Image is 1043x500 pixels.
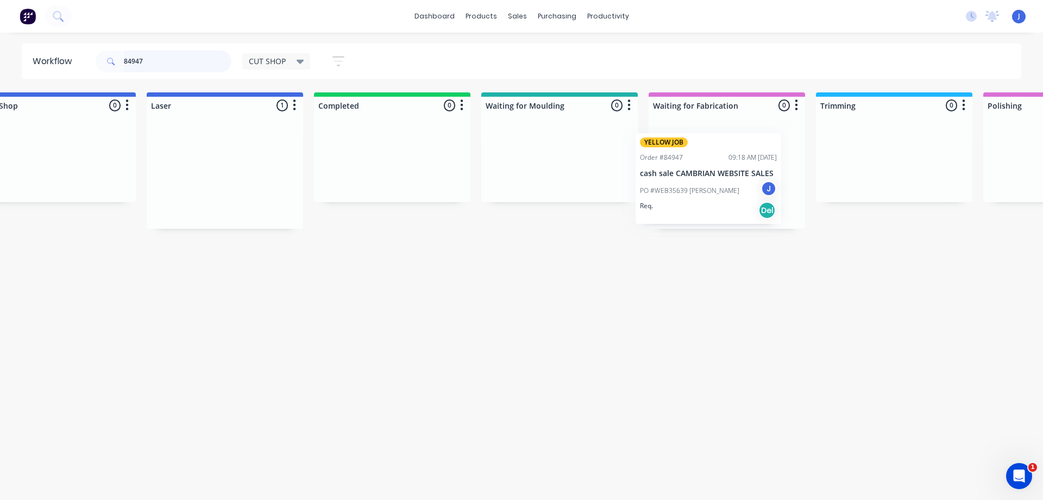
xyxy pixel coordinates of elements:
iframe: Intercom live chat [1006,463,1032,489]
img: Factory [20,8,36,24]
div: purchasing [532,8,582,24]
span: 1 [1028,463,1037,472]
div: Workflow [33,55,77,68]
div: products [460,8,502,24]
span: J [1018,11,1020,21]
input: Search for orders... [124,51,231,72]
span: CUT SHOP [249,55,286,67]
div: sales [502,8,532,24]
a: dashboard [409,8,460,24]
div: productivity [582,8,634,24]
